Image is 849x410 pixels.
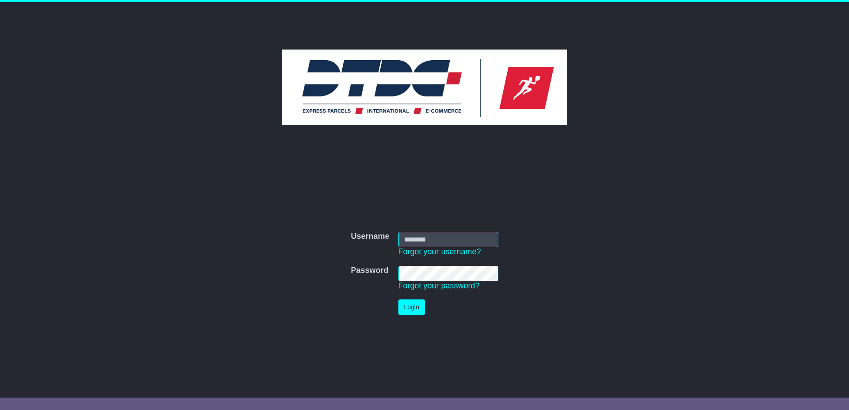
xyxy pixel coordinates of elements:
a: Forgot your username? [398,247,481,256]
img: DTDC Australia [282,50,567,125]
a: Forgot your password? [398,281,480,290]
label: Password [351,266,388,276]
button: Login [398,299,425,315]
label: Username [351,232,389,241]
